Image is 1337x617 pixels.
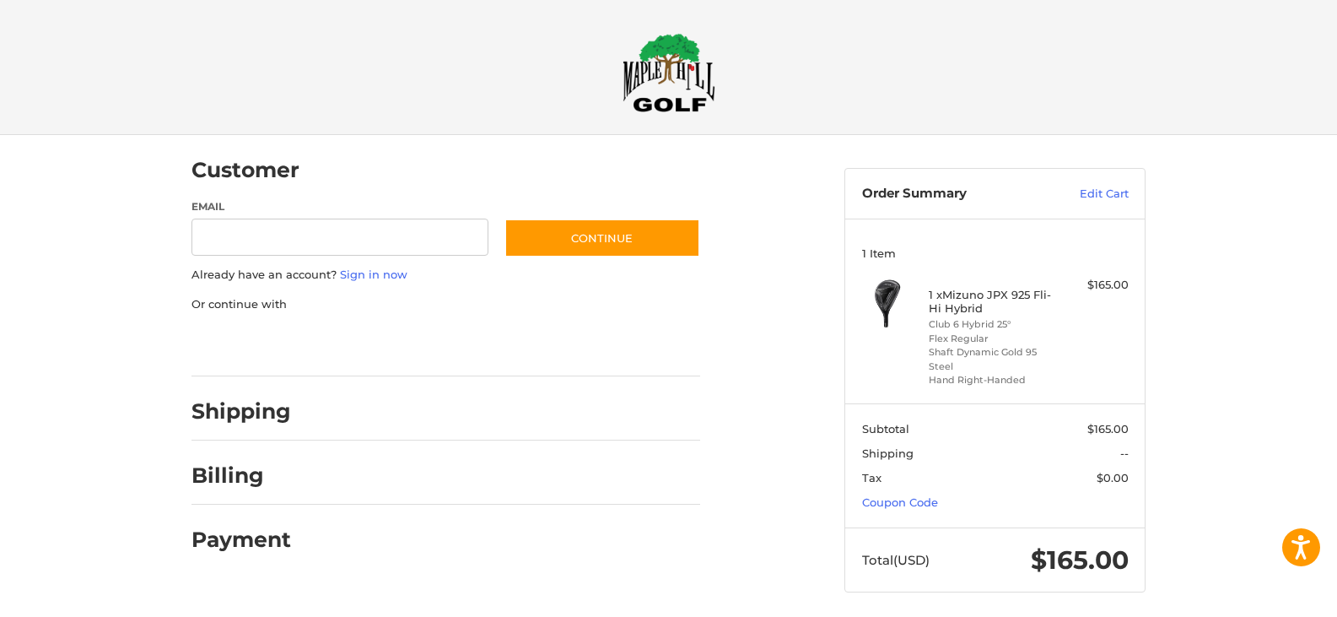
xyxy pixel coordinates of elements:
iframe: Google Customer Reviews [1198,571,1337,617]
span: Total (USD) [862,552,930,568]
p: Already have an account? [191,267,700,284]
p: Or continue with [191,296,700,313]
h2: Billing [191,463,290,489]
iframe: PayPal-paypal [186,329,313,360]
iframe: PayPal-paylater [329,329,456,360]
a: Edit Cart [1043,186,1129,203]
span: $0.00 [1097,471,1129,484]
img: Maple Hill Golf [623,33,715,112]
iframe: PayPal-venmo [472,329,599,360]
span: Tax [862,471,881,484]
h3: Order Summary [862,186,1043,203]
h2: Payment [191,527,291,553]
span: $165.00 [1087,422,1129,436]
h2: Shipping [191,398,291,425]
label: Email [191,199,488,214]
button: Continue [504,219,700,257]
div: $165.00 [1062,277,1129,294]
li: Flex Regular [929,332,1058,346]
li: Shaft Dynamic Gold 95 Steel [929,345,1058,373]
a: Coupon Code [862,495,938,509]
span: Shipping [862,447,914,460]
li: Hand Right-Handed [929,373,1058,387]
li: Club 6 Hybrid 25° [929,317,1058,332]
h4: 1 x Mizuno JPX 925 Fli-Hi Hybrid [929,288,1058,316]
a: Sign in now [340,268,407,281]
h3: 1 Item [862,246,1129,260]
span: Subtotal [862,422,909,436]
span: -- [1120,447,1129,460]
h2: Customer [191,157,299,183]
span: $165.00 [1031,544,1129,576]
